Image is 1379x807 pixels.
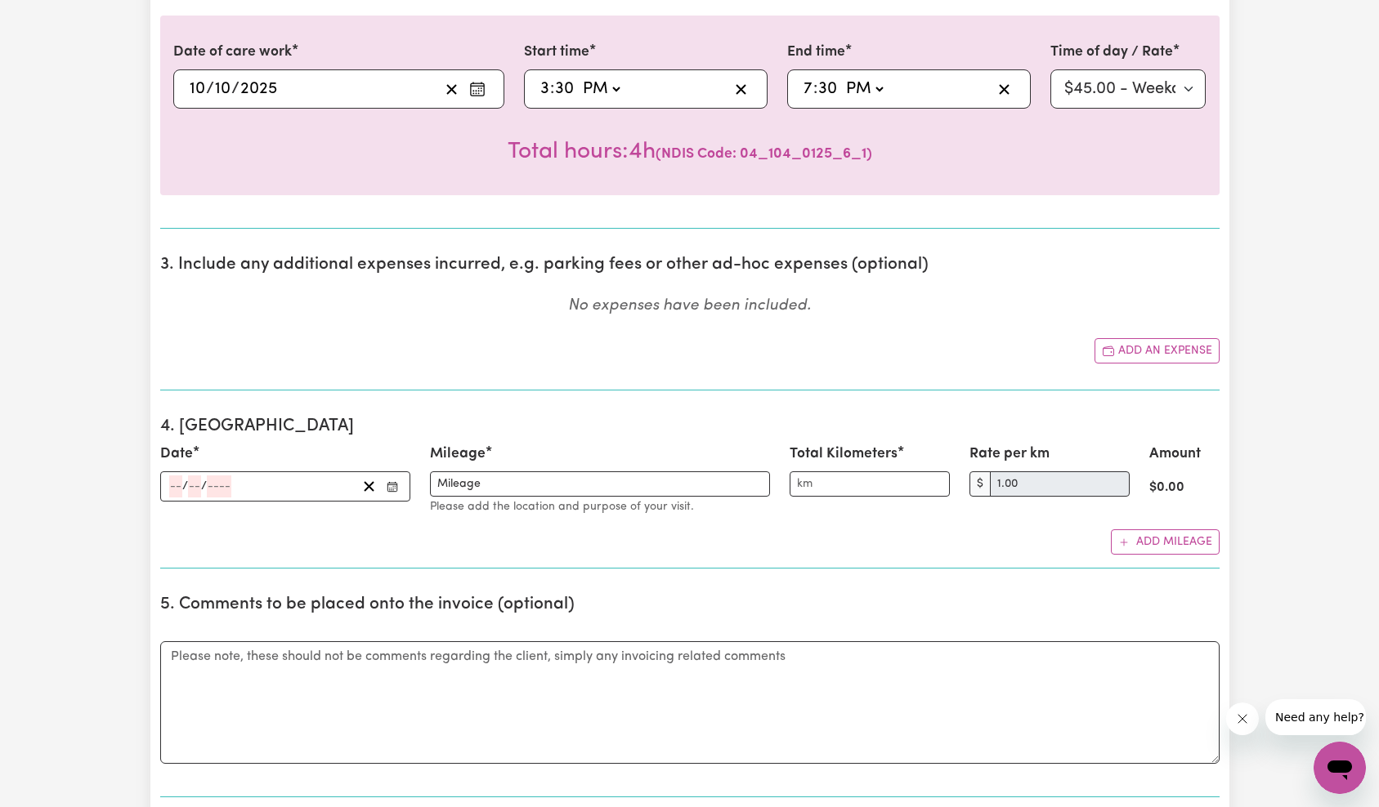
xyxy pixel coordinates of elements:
button: Enter the date [382,475,403,497]
button: Clear date [356,475,382,497]
button: Add mileage [1111,529,1220,555]
button: Clear date [439,77,464,101]
iframe: Button to launch messaging window [1314,742,1366,794]
input: ---- [207,475,231,497]
input: -- [803,77,813,101]
input: -- [188,475,201,497]
label: End time [787,42,845,63]
iframe: Message from company [1265,699,1366,735]
span: ( 04_104_0125_6_1 ) [656,147,872,161]
strong: NDIS Code: [661,147,737,161]
input: -- [817,77,838,101]
button: Add another expense [1095,338,1220,363]
em: No expenses have been included. [568,298,811,314]
h2: 5. Comments to be placed onto the invoice (optional) [160,595,1220,615]
label: Amount [1149,444,1201,465]
span: / [201,479,207,493]
input: ---- [240,77,278,101]
input: -- [554,77,575,101]
label: Date [160,444,193,465]
label: Date of care work [173,42,292,63]
input: -- [189,77,206,101]
input: Add the location and purpose of your visit [430,471,770,497]
input: km [790,471,950,497]
small: Please add the location and purpose of your visit. [430,501,694,513]
span: : [550,80,554,98]
span: $ [969,471,991,497]
label: Total Kilometers [790,444,898,465]
input: -- [214,77,231,101]
span: : [813,80,817,98]
strong: $ 0.00 [1149,481,1184,494]
button: Enter the date of care work [464,77,490,101]
label: Start time [524,42,589,63]
label: Rate per km [969,444,1050,465]
input: 0.00 [990,471,1130,497]
span: / [206,80,214,98]
input: -- [169,475,182,497]
h2: 4. [GEOGRAPHIC_DATA] [160,417,1220,437]
iframe: Close message [1226,702,1259,735]
span: / [231,80,240,98]
label: Time of day / Rate [1050,42,1173,63]
label: Mileage [430,444,486,465]
span: / [182,479,188,493]
input: -- [540,77,550,101]
span: Total hours worked: 4 hours [508,140,656,163]
h2: 3. Include any additional expenses incurred, e.g. parking fees or other ad-hoc expenses (optional) [160,255,1220,275]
